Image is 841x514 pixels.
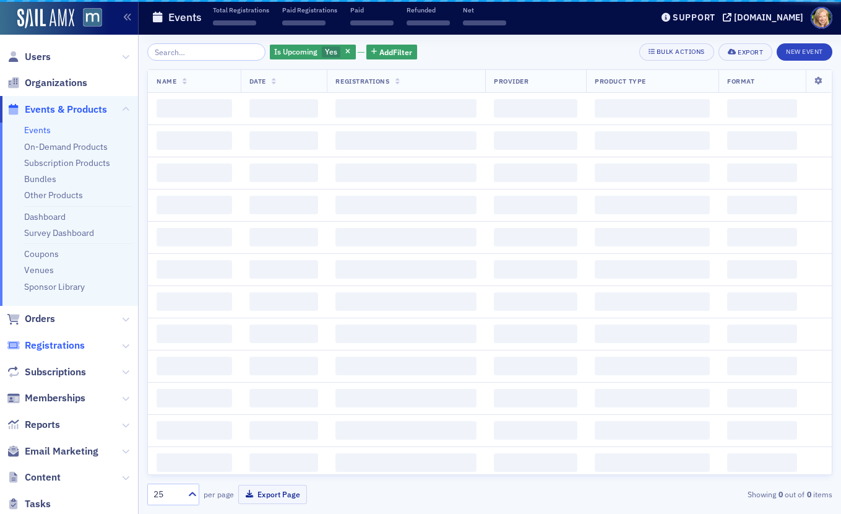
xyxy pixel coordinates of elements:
span: ‌ [249,163,319,182]
a: Registrations [7,339,85,352]
span: Users [25,50,51,64]
span: ‌ [249,421,319,440]
p: Paid Registrations [282,6,337,14]
span: ‌ [595,228,710,246]
span: ‌ [157,163,232,182]
span: Format [727,77,754,85]
a: Dashboard [24,211,66,222]
a: Coupons [24,248,59,259]
span: Profile [811,7,832,28]
span: ‌ [157,228,232,246]
span: ‌ [494,131,577,150]
span: ‌ [595,421,710,440]
span: Organizations [25,76,87,90]
span: ‌ [157,325,232,343]
span: ‌ [494,389,577,407]
a: Subscriptions [7,365,86,379]
a: Survey Dashboard [24,227,94,238]
span: Provider [494,77,528,85]
a: Orders [7,312,55,326]
span: Date [249,77,266,85]
span: ‌ [727,453,797,472]
span: Name [157,77,176,85]
a: Other Products [24,189,83,201]
span: ‌ [335,325,477,343]
span: ‌ [727,421,797,440]
span: ‌ [249,99,319,118]
a: Sponsor Library [24,281,85,292]
span: ‌ [727,325,797,343]
span: ‌ [249,389,319,407]
img: SailAMX [83,8,102,27]
img: SailAMX [17,9,74,28]
a: Content [7,471,61,484]
span: ‌ [335,260,477,279]
div: Showing out of items [613,489,832,500]
span: Is Upcoming [274,46,317,56]
div: Export [738,49,763,56]
span: Email Marketing [25,445,98,458]
span: ‌ [595,292,710,311]
span: ‌ [157,357,232,375]
span: ‌ [595,325,710,343]
span: ‌ [727,389,797,407]
div: [DOMAIN_NAME] [734,12,803,23]
span: Content [25,471,61,484]
a: Reports [7,418,60,432]
span: ‌ [335,99,477,118]
span: Subscriptions [25,365,86,379]
span: ‌ [157,196,232,214]
div: Yes [270,45,356,60]
span: ‌ [463,20,506,25]
span: ‌ [335,228,477,246]
span: Orders [25,312,55,326]
span: ‌ [727,196,797,214]
span: ‌ [727,357,797,375]
span: ‌ [157,99,232,118]
span: ‌ [494,421,577,440]
span: ‌ [494,260,577,279]
span: ‌ [249,357,319,375]
span: ‌ [249,196,319,214]
span: ‌ [595,260,710,279]
span: ‌ [335,421,477,440]
span: Registrations [335,77,389,85]
div: 25 [153,488,181,501]
span: ‌ [157,453,232,472]
span: ‌ [249,325,319,343]
button: Export [718,43,772,61]
span: ‌ [727,292,797,311]
span: ‌ [157,292,232,311]
a: Events [24,124,51,136]
span: ‌ [494,196,577,214]
button: AddFilter [366,45,417,60]
span: ‌ [350,20,394,25]
a: Events & Products [7,103,107,116]
a: Venues [24,264,54,276]
div: Bulk Actions [657,48,705,55]
span: Events & Products [25,103,107,116]
span: ‌ [494,325,577,343]
h1: Events [168,10,202,25]
span: ‌ [335,196,477,214]
span: ‌ [335,357,477,375]
span: ‌ [727,99,797,118]
span: ‌ [335,292,477,311]
label: per page [204,489,234,500]
span: ‌ [494,228,577,246]
span: Memberships [25,391,85,405]
span: ‌ [727,163,797,182]
span: ‌ [282,20,326,25]
a: Memberships [7,391,85,405]
span: ‌ [727,228,797,246]
span: ‌ [157,260,232,279]
strong: 0 [804,489,813,500]
span: ‌ [595,163,710,182]
span: Product Type [595,77,645,85]
span: Tasks [25,497,51,511]
span: ‌ [595,131,710,150]
span: ‌ [494,99,577,118]
p: Net [463,6,506,14]
span: ‌ [157,131,232,150]
span: ‌ [494,163,577,182]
